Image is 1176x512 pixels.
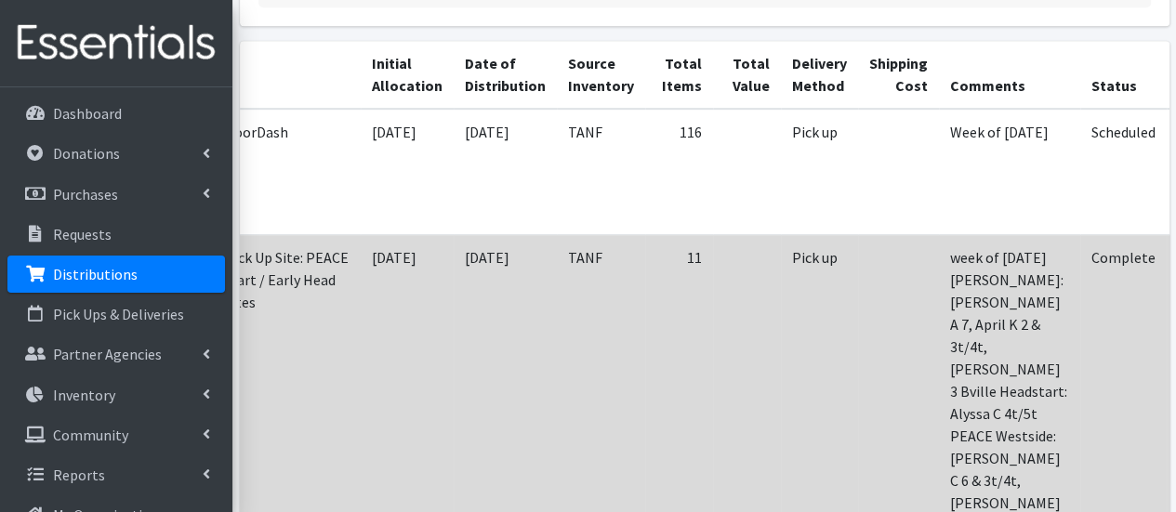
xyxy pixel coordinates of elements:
a: Donations [7,135,225,172]
p: Reports [53,466,105,484]
td: TANF DoorDash [177,109,361,234]
th: Shipping Cost [858,41,939,109]
th: Total Items [645,41,713,109]
a: Dashboard [7,95,225,132]
a: Distributions [7,256,225,293]
td: Scheduled [1080,109,1167,234]
td: [DATE] [454,109,557,234]
a: Pick Ups & Deliveries [7,295,225,333]
p: Community [53,426,128,444]
a: Purchases [7,176,225,213]
td: [DATE] [361,109,454,234]
a: Partner Agencies [7,335,225,373]
p: Purchases [53,185,118,203]
a: Community [7,416,225,453]
p: Distributions [53,265,138,283]
p: Partner Agencies [53,345,162,363]
td: Pick up [781,109,858,234]
th: Source Inventory [557,41,645,109]
th: Partner [177,41,361,109]
p: Dashboard [53,104,122,123]
th: Initial Allocation [361,41,454,109]
p: Inventory [53,386,115,404]
p: Pick Ups & Deliveries [53,305,184,323]
p: Requests [53,225,112,243]
td: TANF [557,109,645,234]
th: Total Value [713,41,781,109]
img: HumanEssentials [7,12,225,74]
th: Comments [939,41,1080,109]
th: Status [1080,41,1167,109]
p: Donations [53,144,120,163]
a: Inventory [7,376,225,414]
td: 116 [645,109,713,234]
a: Requests [7,216,225,253]
th: Date of Distribution [454,41,557,109]
th: Delivery Method [781,41,858,109]
a: Reports [7,456,225,493]
td: Week of [DATE] [939,109,1080,234]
